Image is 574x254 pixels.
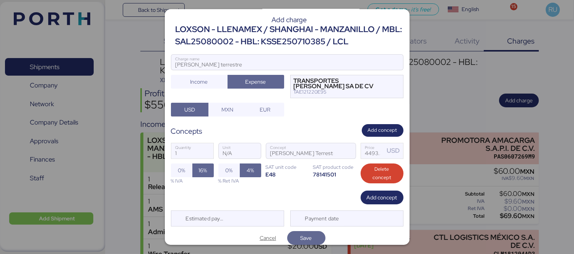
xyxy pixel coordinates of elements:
[260,105,270,114] span: EUR
[266,163,309,171] div: SAT unit code
[301,233,312,243] span: Save
[361,163,403,183] button: Delete concept
[294,89,390,95] div: TAE121220E95
[171,126,203,137] div: Concepts
[260,233,276,243] span: Cancel
[246,103,284,116] button: EUR
[208,103,246,116] button: MXN
[313,163,356,171] div: SAT product code
[247,166,254,175] span: 4%
[171,75,228,89] button: Income
[249,231,287,245] button: Cancel
[287,231,325,245] button: Save
[176,23,403,48] div: LOXSON - LLENAMEX / SHANGHAI - MANZANILLO / MBL: SAL25080002 - HBL: KSSE250710385 / LCL
[176,16,403,23] div: Add charge
[367,165,397,182] span: Delete concept
[190,77,208,86] span: Income
[368,126,397,134] span: Add concept
[361,191,403,204] button: Add concept
[184,105,195,114] span: USD
[246,77,266,86] span: Expense
[367,193,397,202] span: Add concept
[266,171,309,178] div: E48
[218,177,261,184] div: % Ret IVA
[228,75,284,89] button: Expense
[171,103,209,116] button: USD
[171,163,192,177] button: 0%
[218,163,240,177] button: 0%
[225,166,233,175] span: 0%
[362,124,403,137] button: Add concept
[178,166,185,175] span: 0%
[240,163,261,177] button: 4%
[171,177,214,184] div: % IVA
[294,78,390,89] div: TRANSPORTES [PERSON_NAME] SA DE CV
[313,171,356,178] div: 78141501
[199,166,207,175] span: 16%
[221,105,233,114] span: MXN
[192,163,214,177] button: 16%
